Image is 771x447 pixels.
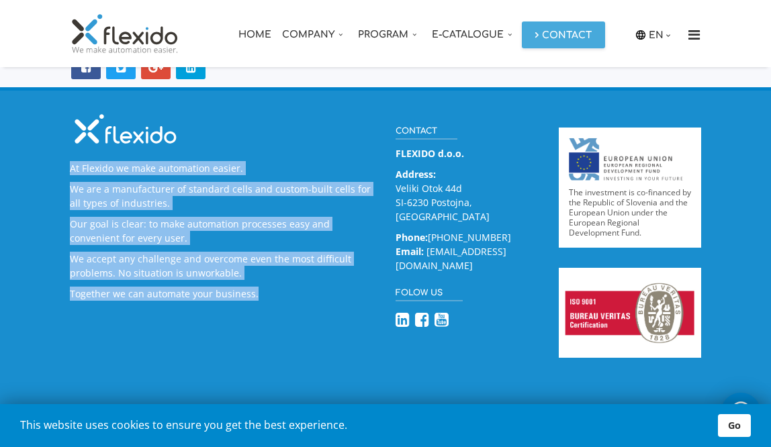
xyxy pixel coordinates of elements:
[569,138,692,181] img: The European Regional Development Fund
[649,28,674,42] a: EN
[396,147,464,160] strong: FLEXIDO d.o.o.
[70,161,375,175] p: At Flexido we make automation easier.
[727,399,754,425] img: whatsapp_icon_white.svg
[396,245,424,258] strong: Email:
[396,231,428,244] strong: Phone:
[396,124,457,140] h3: Contact
[70,182,375,210] p: We are a manufacturer of standard cells and custom-built cells for all types of industries.
[396,167,539,223] p: Veliki Otok 44d SI-6230 Postojna, [GEOGRAPHIC_DATA]
[522,21,605,48] a: Contact
[569,187,692,238] p: The investment is co-financed by the Republic of Slovenia and the European Union under the Europe...
[396,168,436,181] strong: Address:
[635,29,647,41] img: icon-laguage.svg
[70,217,375,245] p: Our goal is clear: to make automation processes easy and convenient for every user.
[396,286,463,301] h3: Folow Us
[569,138,692,238] a: The investment is co-financed by the Republic of Slovenia and the European Union under the Europe...
[70,287,375,301] p: Together we can automate your business.
[70,111,181,148] img: Flexido
[396,230,539,272] p: [PHONE_NUMBER]
[559,268,702,358] img: ISO 9001 - Bureau Veritas Certification
[70,13,180,54] img: Flexido, d.o.o.
[683,28,705,42] i: Menu
[396,245,506,272] a: [EMAIL_ADDRESS][DOMAIN_NAME]
[718,414,751,437] a: Go
[70,252,375,280] p: We accept any challenge and overcome even the most difficult problems. No situation is unworkable.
